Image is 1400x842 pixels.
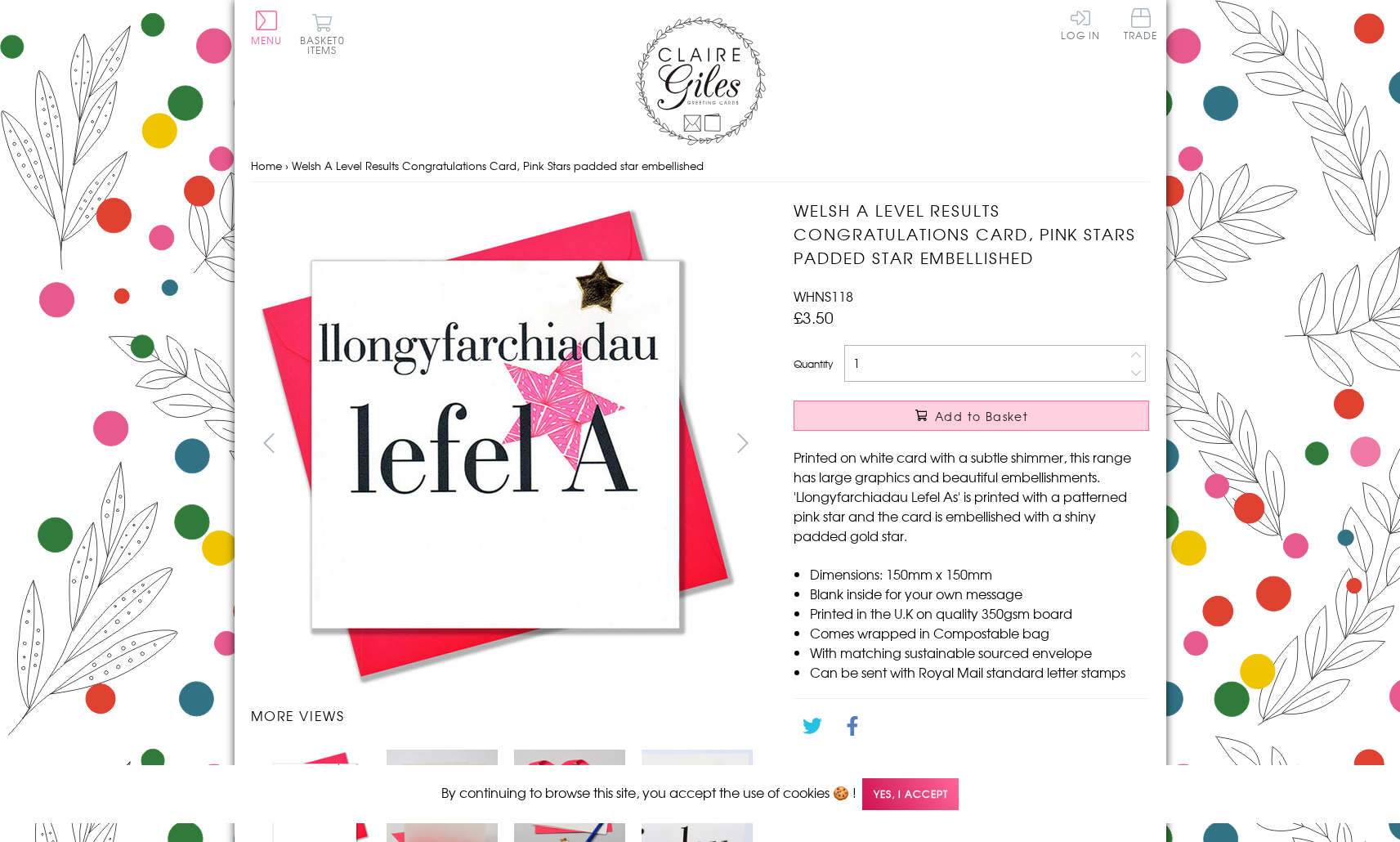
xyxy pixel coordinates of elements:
[794,199,1149,269] h1: Welsh A Level Results Congratulations Card, Pink Stars padded star embellished
[794,447,1149,545] p: Printed on white card with a subtle shimmer, this range has large graphics and beautiful embellis...
[251,158,282,173] a: Home
[810,584,1149,603] li: Blank inside for your own message
[807,760,966,780] a: Go back to the collection
[794,401,1149,431] button: Add to Basket
[251,424,288,461] button: prev
[292,158,704,173] span: Welsh A Level Results Congratulations Card, Pink Stars padded star embellished
[810,564,1149,584] li: Dimensions: 150mm x 150mm
[251,33,283,47] span: Menu
[635,16,766,146] img: Claire Giles Greetings Cards
[1061,8,1100,40] a: Log In
[300,13,345,55] button: Basket0 items
[285,158,288,173] span: ›
[794,306,834,329] span: £3.50
[251,150,1150,183] nav: breadcrumbs
[1124,8,1158,43] a: Trade
[794,286,853,306] span: WHNS118
[761,199,1251,689] img: Welsh A Level Results Congratulations Card, Pink Stars padded star embellished
[810,623,1149,643] li: Comes wrapped in Compostable bag
[810,662,1149,682] li: Can be sent with Royal Mail standard letter stamps
[250,199,740,689] img: Welsh A Level Results Congratulations Card, Pink Stars padded star embellished
[251,705,762,725] h3: More views
[935,408,1028,424] span: Add to Basket
[307,33,345,57] span: 0 items
[794,356,833,371] label: Quantity
[810,603,1149,623] li: Printed in the U.K on quality 350gsm board
[810,643,1149,662] li: With matching sustainable sourced envelope
[251,11,283,45] button: Menu
[1124,8,1158,40] span: Trade
[862,778,959,810] span: Yes, I accept
[724,424,761,461] button: next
